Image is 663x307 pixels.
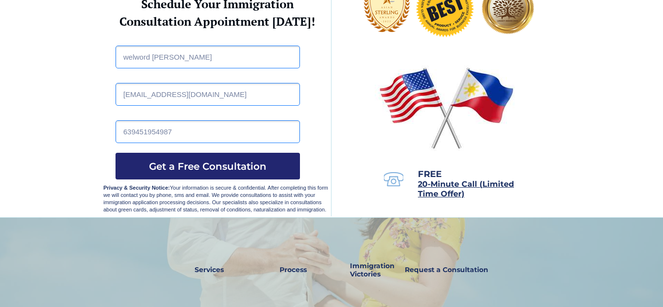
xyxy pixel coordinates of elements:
[346,259,379,281] a: Immigration Victories
[195,265,224,274] strong: Services
[418,169,442,179] span: FREE
[116,46,300,68] input: Full Name
[350,261,395,278] strong: Immigration Victories
[418,180,514,198] a: 20-Minute Call (Limited Time Offer)
[405,265,488,274] strong: Request a Consultation
[280,265,307,274] strong: Process
[418,179,514,198] span: 20-Minute Call (Limited Time Offer)
[275,259,312,281] a: Process
[188,259,230,281] a: Services
[103,185,170,191] strong: Privacy & Security Notice:
[119,14,315,29] strong: Consultation Appointment [DATE]!
[116,83,300,106] input: Email
[116,153,300,179] button: Get a Free Consultation
[116,120,300,143] input: Phone Number
[103,185,328,212] span: Your information is secure & confidential. After completing this form we will contact you by phon...
[400,259,493,281] a: Request a Consultation
[116,161,300,172] span: Get a Free Consultation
